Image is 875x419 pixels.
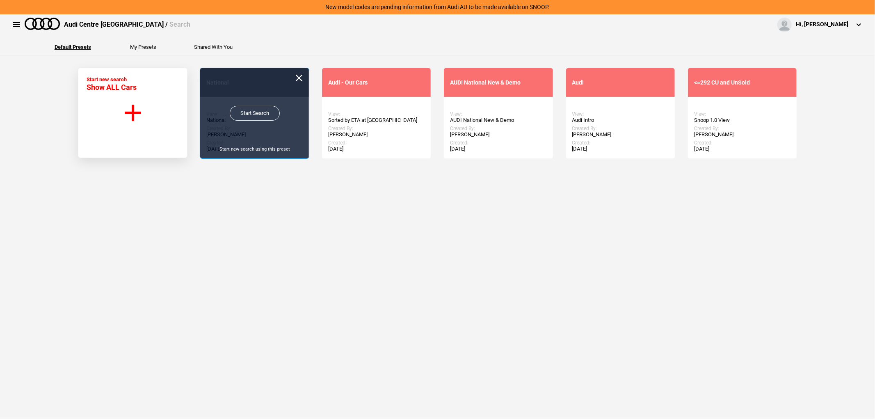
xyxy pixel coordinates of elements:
[572,146,669,152] div: [DATE]
[450,111,546,117] div: View:
[55,44,91,50] button: Default Presets
[450,131,546,138] div: [PERSON_NAME]
[450,117,546,124] div: AUDI National New & Demo
[64,20,190,29] div: Audi Centre [GEOGRAPHIC_DATA] /
[572,126,669,131] div: Created By:
[694,79,790,86] div: <=292 CU and UnSold
[694,146,790,152] div: [DATE]
[328,117,425,124] div: Sorted by ETA at [GEOGRAPHIC_DATA]
[87,76,137,92] div: Start new search
[572,111,669,117] div: View:
[194,44,233,50] button: Shared With You
[328,140,425,146] div: Created:
[328,79,425,86] div: Audi - Our Cars
[450,146,546,152] div: [DATE]
[200,146,309,152] div: Start new search using this preset
[450,126,546,131] div: Created By:
[572,131,669,138] div: [PERSON_NAME]
[230,106,280,121] a: Start Search
[328,126,425,131] div: Created By:
[78,68,187,158] button: Start new search Show ALL Cars
[328,131,425,138] div: [PERSON_NAME]
[450,140,546,146] div: Created:
[572,79,669,86] div: Audi
[694,131,790,138] div: [PERSON_NAME]
[87,83,137,92] span: Show ALL Cars
[328,146,425,152] div: [DATE]
[694,111,790,117] div: View:
[694,140,790,146] div: Created:
[796,21,848,29] div: Hi, [PERSON_NAME]
[694,126,790,131] div: Created By:
[25,18,60,30] img: audi.png
[169,21,190,28] span: Search
[328,111,425,117] div: View:
[694,117,790,124] div: Snoop 1.0 View
[450,79,546,86] div: AUDI National New & Demo
[572,117,669,124] div: Audi Intro
[130,44,156,50] button: My Presets
[572,140,669,146] div: Created:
